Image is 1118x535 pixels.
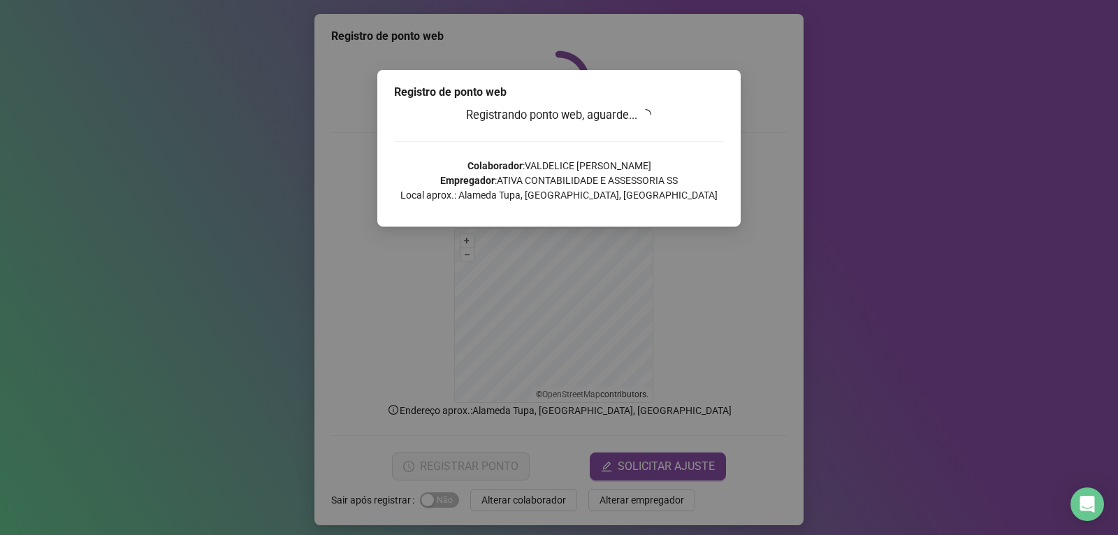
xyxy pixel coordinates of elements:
strong: Colaborador [467,160,523,171]
strong: Empregador [440,175,495,186]
div: Registro de ponto web [394,84,724,101]
h3: Registrando ponto web, aguarde... [394,106,724,124]
span: loading [640,109,651,120]
p: : VALDELICE [PERSON_NAME] : ATIVA CONTABILIDADE E ASSESSORIA SS Local aprox.: Alameda Tupa, [GEOG... [394,159,724,203]
div: Open Intercom Messenger [1070,487,1104,521]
